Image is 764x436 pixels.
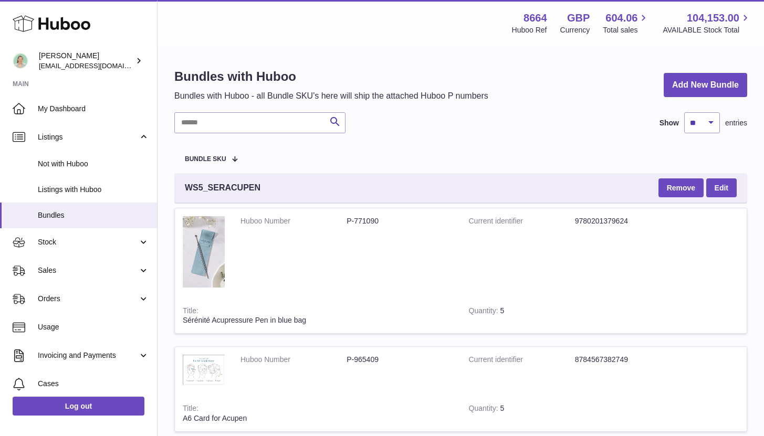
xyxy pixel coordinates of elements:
a: Edit [706,178,737,197]
span: AVAILABLE Stock Total [663,25,751,35]
span: Invoicing and Payments [38,350,138,360]
dd: P-771090 [347,216,453,226]
strong: Title [183,306,198,317]
strong: GBP [567,11,590,25]
a: 104,153.00 AVAILABLE Stock Total [663,11,751,35]
div: Currency [560,25,590,35]
h1: Bundles with Huboo [174,68,488,85]
span: [EMAIL_ADDRESS][DOMAIN_NAME] [39,61,154,70]
div: [PERSON_NAME] [39,51,133,71]
span: Not with Huboo [38,159,149,169]
span: Stock [38,237,138,247]
img: Sérénité Acupressure Pen in blue bag [183,216,225,288]
td: 5 [461,298,564,334]
span: Bundle SKU [185,156,226,163]
strong: Quantity [469,404,500,415]
dt: Huboo Number [240,216,347,226]
span: Cases [38,379,149,389]
img: A6 Card for Acupen [183,355,225,385]
dd: 9780201379624 [575,216,681,226]
div: Sérénité Acupressure Pen in blue bag [183,315,453,325]
span: WS5_SERACUPEN [185,182,260,194]
dt: Current identifier [469,216,575,226]
span: Listings [38,132,138,142]
td: 5 [461,396,564,431]
dd: 8784567382749 [575,355,681,365]
button: Remove [658,178,704,197]
div: A6 Card for Acupen [183,413,453,423]
a: Log out [13,397,144,416]
strong: 8664 [524,11,547,25]
span: Bundles [38,210,149,220]
span: Sales [38,265,138,275]
label: Show [660,118,679,128]
span: Orders [38,294,138,304]
strong: Title [183,404,198,415]
span: My Dashboard [38,104,149,114]
dt: Huboo Number [240,355,347,365]
a: 604.06 Total sales [603,11,650,35]
dd: P-965409 [347,355,453,365]
strong: Quantity [469,306,500,317]
span: Total sales [603,25,650,35]
span: 604.06 [605,11,637,25]
span: entries [725,118,747,128]
a: Add New Bundle [664,73,747,98]
img: hello@thefacialcuppingexpert.com [13,53,28,69]
div: Huboo Ref [512,25,547,35]
p: Bundles with Huboo - all Bundle SKU's here will ship the attached Huboo P numbers [174,90,488,102]
span: Usage [38,322,149,332]
dt: Current identifier [469,355,575,365]
span: 104,153.00 [687,11,739,25]
span: Listings with Huboo [38,185,149,195]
